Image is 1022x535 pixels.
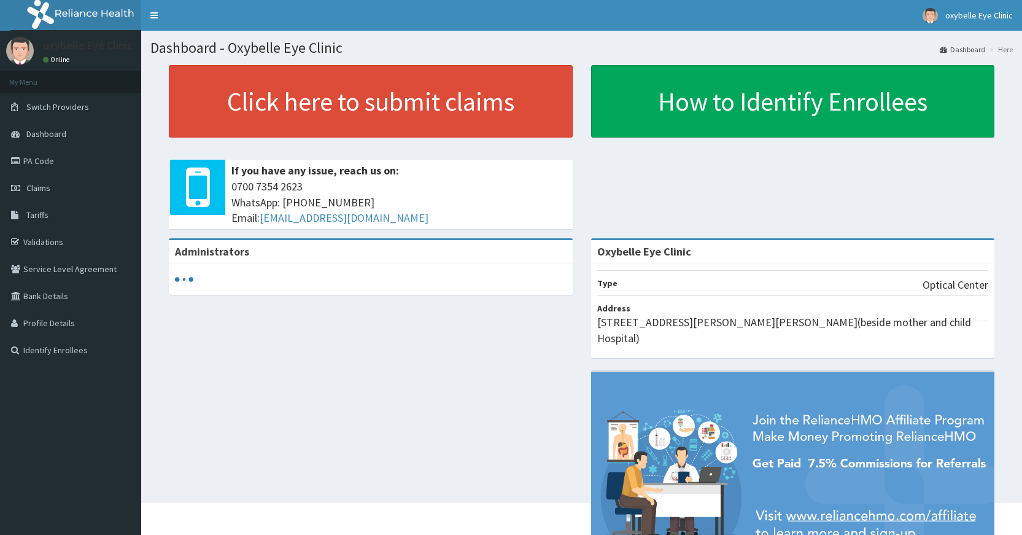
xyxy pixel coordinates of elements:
b: Administrators [175,244,249,259]
span: Switch Providers [26,101,89,112]
li: Here [986,44,1013,55]
p: Optical Center [923,277,988,293]
a: Dashboard [940,44,985,55]
span: 0700 7354 2623 WhatsApp: [PHONE_NUMBER] Email: [231,179,567,226]
b: If you have any issue, reach us on: [231,163,399,178]
img: User Image [6,37,34,64]
a: Online [43,55,72,64]
span: oxybelle Eye Clinic [945,10,1013,21]
a: Click here to submit claims [169,65,573,138]
b: Type [597,278,617,289]
a: [EMAIL_ADDRESS][DOMAIN_NAME] [260,211,428,225]
img: User Image [923,8,938,23]
span: Claims [26,182,50,193]
p: [STREET_ADDRESS][PERSON_NAME][PERSON_NAME](beside mother and child Hospital) [597,314,989,346]
span: Tariffs [26,209,48,221]
b: Address [597,303,630,314]
a: How to Identify Enrollees [591,65,995,138]
h1: Dashboard - Oxybelle Eye Clinic [150,40,1013,56]
p: oxybelle Eye Clinic [43,40,133,51]
strong: Oxybelle Eye Clinic [597,244,691,259]
svg: audio-loading [175,270,193,289]
span: Dashboard [26,128,66,139]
